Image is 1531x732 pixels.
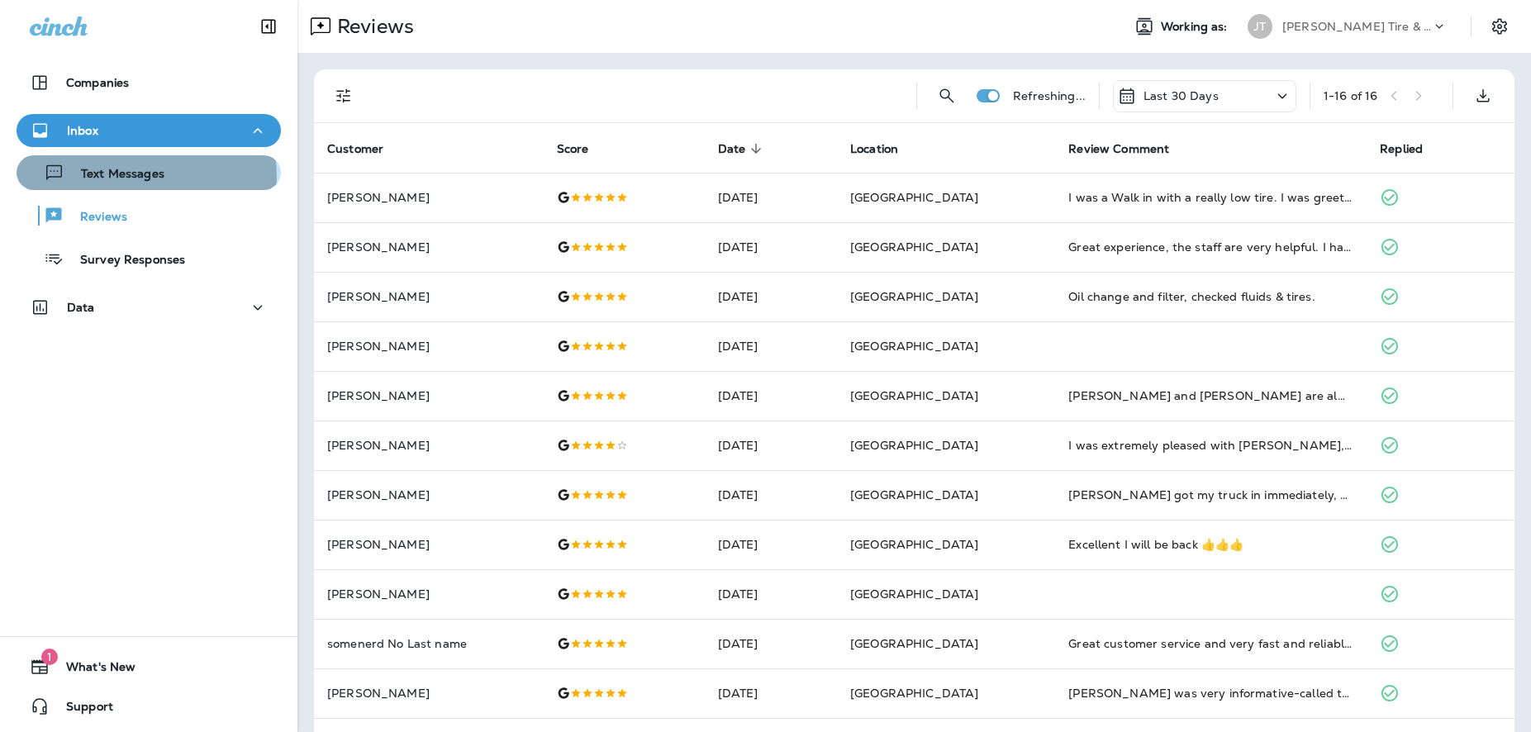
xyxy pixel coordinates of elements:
[66,76,129,89] p: Companies
[64,253,185,269] p: Survey Responses
[1380,142,1423,156] span: Replied
[330,14,414,39] p: Reviews
[557,142,589,156] span: Score
[327,389,530,402] p: [PERSON_NAME]
[1068,142,1169,156] span: Review Comment
[718,142,746,156] span: Date
[1068,536,1353,553] div: Excellent I will be back 👍👍👍
[850,240,978,254] span: [GEOGRAPHIC_DATA]
[327,538,530,551] p: [PERSON_NAME]
[1068,141,1191,156] span: Review Comment
[718,141,768,156] span: Date
[705,569,837,619] td: [DATE]
[327,290,530,303] p: [PERSON_NAME]
[705,222,837,272] td: [DATE]
[64,210,127,226] p: Reviews
[1380,141,1444,156] span: Replied
[705,668,837,718] td: [DATE]
[327,687,530,700] p: [PERSON_NAME]
[1068,189,1353,206] div: I was a Walk in with a really low tire. I was greeted politely and was in and out in about an hou...
[1068,288,1353,305] div: Oil change and filter, checked fluids & tires.
[327,142,383,156] span: Customer
[1068,685,1353,701] div: Dave was very informative-called to explain what was wrong with the car. He Expected 2 days for r...
[1161,20,1231,34] span: Working as:
[17,66,281,99] button: Companies
[1068,387,1353,404] div: Orlando and Dave are always there to take care of you as a customer. Great customer service alway...
[705,173,837,222] td: [DATE]
[327,439,530,452] p: [PERSON_NAME]
[850,636,978,651] span: [GEOGRAPHIC_DATA]
[17,690,281,723] button: Support
[1068,635,1353,652] div: Great customer service and very fast and reliable. I always come back to Jensen when my car is in...
[1068,437,1353,454] div: I was extremely pleased with Jensen Tire, Orlando and his team. They got me in quickly as a walk ...
[1485,12,1514,41] button: Settings
[17,114,281,147] button: Inbox
[1013,89,1086,102] p: Refreshing...
[17,291,281,324] button: Data
[245,10,292,43] button: Collapse Sidebar
[850,487,978,502] span: [GEOGRAPHIC_DATA]
[705,421,837,470] td: [DATE]
[67,124,98,137] p: Inbox
[17,650,281,683] button: 1What's New
[327,79,360,112] button: Filters
[327,340,530,353] p: [PERSON_NAME]
[850,388,978,403] span: [GEOGRAPHIC_DATA]
[850,537,978,552] span: [GEOGRAPHIC_DATA]
[850,587,978,601] span: [GEOGRAPHIC_DATA]
[41,649,58,665] span: 1
[327,191,530,204] p: [PERSON_NAME]
[17,241,281,276] button: Survey Responses
[67,301,95,314] p: Data
[327,587,530,601] p: [PERSON_NAME]
[1143,89,1219,102] p: Last 30 Days
[850,190,978,205] span: [GEOGRAPHIC_DATA]
[705,520,837,569] td: [DATE]
[327,637,530,650] p: somenerd No Last name
[64,167,164,183] p: Text Messages
[1282,20,1431,33] p: [PERSON_NAME] Tire & Auto
[705,272,837,321] td: [DATE]
[705,619,837,668] td: [DATE]
[17,155,281,190] button: Text Messages
[850,142,898,156] span: Location
[850,686,978,701] span: [GEOGRAPHIC_DATA]
[1324,89,1377,102] div: 1 - 16 of 16
[557,141,611,156] span: Score
[327,240,530,254] p: [PERSON_NAME]
[1068,487,1353,503] div: Orlando got my truck in immediately, and got me into new tires and back on the road!! Highly reco...
[850,438,978,453] span: [GEOGRAPHIC_DATA]
[705,470,837,520] td: [DATE]
[705,321,837,371] td: [DATE]
[17,198,281,233] button: Reviews
[50,700,113,720] span: Support
[705,371,837,421] td: [DATE]
[50,660,136,680] span: What's New
[850,339,978,354] span: [GEOGRAPHIC_DATA]
[327,141,405,156] span: Customer
[1467,79,1500,112] button: Export as CSV
[1248,14,1272,39] div: JT
[1068,239,1353,255] div: Great experience, the staff are very helpful. I had a set of tires replace, the time was quick an...
[327,488,530,501] p: [PERSON_NAME]
[850,289,978,304] span: [GEOGRAPHIC_DATA]
[850,141,920,156] span: Location
[930,79,963,112] button: Search Reviews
